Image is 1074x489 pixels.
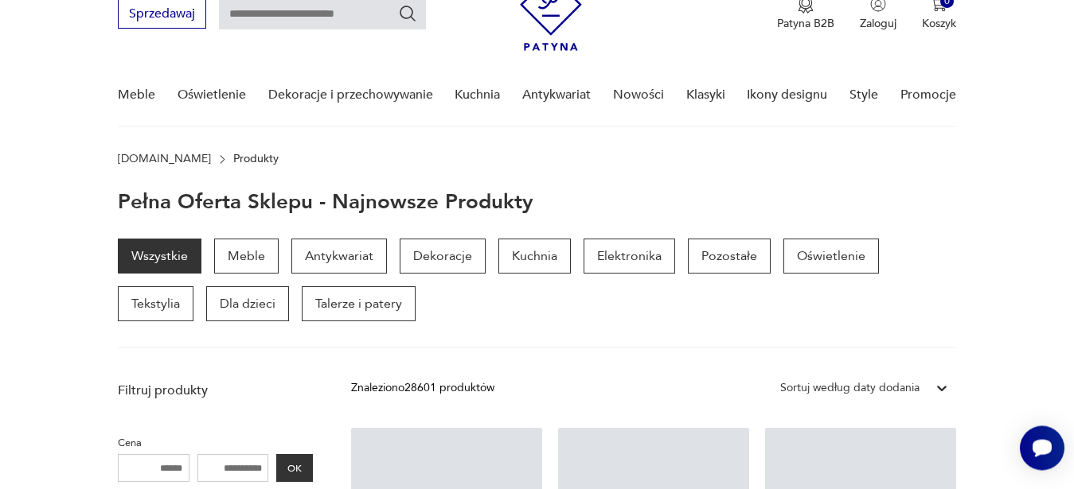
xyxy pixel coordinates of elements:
[302,286,416,321] a: Talerze i patery
[118,153,211,165] a: [DOMAIN_NAME]
[1020,425,1064,470] iframe: Smartsupp widget button
[276,454,313,482] button: OK
[118,191,533,213] h1: Pełna oferta sklepu - najnowsze produkty
[118,239,201,274] a: Wszystkie
[118,382,313,399] p: Filtruj produkty
[178,64,246,126] a: Oświetlenie
[351,379,494,397] div: Znaleziono 28601 produktów
[780,379,920,397] div: Sortuj według daty dodania
[584,239,675,274] a: Elektronika
[688,239,771,274] a: Pozostałe
[233,153,279,165] p: Produkty
[118,434,313,452] p: Cena
[777,16,834,31] p: Patyna B2B
[783,239,879,274] a: Oświetlenie
[214,239,279,274] a: Meble
[860,16,896,31] p: Zaloguj
[522,64,591,126] a: Antykwariat
[498,239,571,274] a: Kuchnia
[206,286,289,321] a: Dla dzieci
[291,239,387,274] a: Antykwariat
[118,64,155,126] a: Meble
[747,64,827,126] a: Ikony designu
[268,64,433,126] a: Dekoracje i przechowywanie
[118,286,193,321] a: Tekstylia
[455,64,500,126] a: Kuchnia
[398,4,417,23] button: Szukaj
[900,64,956,126] a: Promocje
[400,239,486,274] a: Dekoracje
[686,64,725,126] a: Klasyki
[613,64,664,126] a: Nowości
[922,16,956,31] p: Koszyk
[118,10,206,21] a: Sprzedawaj
[849,64,878,126] a: Style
